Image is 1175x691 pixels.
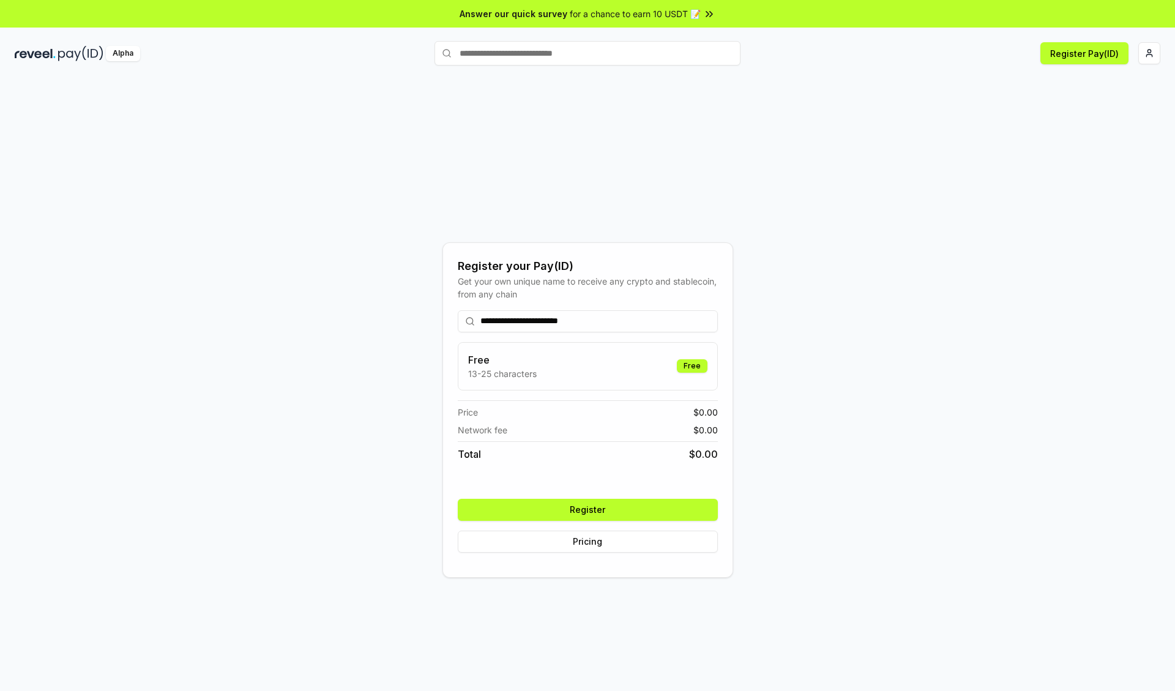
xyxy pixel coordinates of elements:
[458,447,481,461] span: Total
[58,46,103,61] img: pay_id
[458,258,718,275] div: Register your Pay(ID)
[458,275,718,301] div: Get your own unique name to receive any crypto and stablecoin, from any chain
[106,46,140,61] div: Alpha
[15,46,56,61] img: reveel_dark
[460,7,567,20] span: Answer our quick survey
[458,531,718,553] button: Pricing
[458,499,718,521] button: Register
[458,424,507,436] span: Network fee
[1040,42,1128,64] button: Register Pay(ID)
[689,447,718,461] span: $ 0.00
[677,359,707,373] div: Free
[468,353,537,367] h3: Free
[458,406,478,419] span: Price
[570,7,701,20] span: for a chance to earn 10 USDT 📝
[468,367,537,380] p: 13-25 characters
[693,406,718,419] span: $ 0.00
[693,424,718,436] span: $ 0.00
